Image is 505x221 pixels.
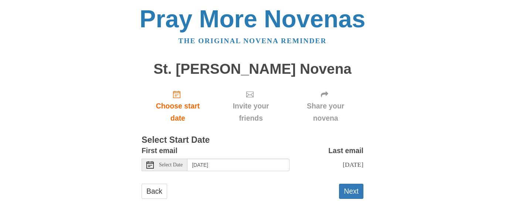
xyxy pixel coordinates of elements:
span: Share your novena [295,100,356,124]
a: Pray More Novenas [140,5,366,32]
h3: Select Start Date [142,135,363,145]
span: Choose start date [149,100,207,124]
label: Last email [328,145,363,157]
a: The original novena reminder [179,37,327,45]
a: Back [142,184,167,199]
span: Invite your friends [221,100,280,124]
button: Next [339,184,363,199]
h1: St. [PERSON_NAME] Novena [142,61,363,77]
label: First email [142,145,177,157]
a: Choose start date [142,84,214,128]
span: [DATE] [343,161,363,168]
div: Click "Next" to confirm your start date first. [214,84,288,128]
div: Click "Next" to confirm your start date first. [288,84,363,128]
span: Select Date [159,162,183,168]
